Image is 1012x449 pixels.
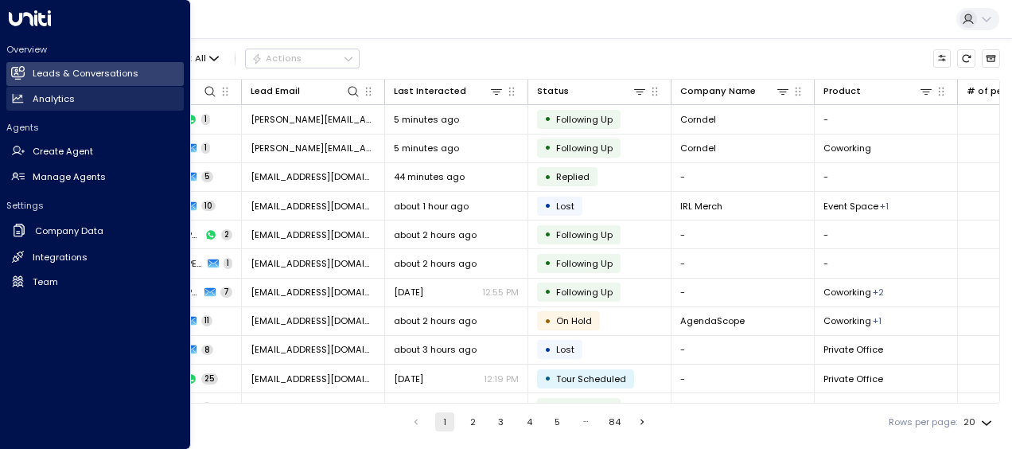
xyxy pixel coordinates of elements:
[576,412,595,431] div: …
[982,49,1000,68] button: Archived Leads
[823,286,871,299] span: Coworking
[671,365,815,392] td: -
[6,121,184,134] h2: Agents
[556,142,613,154] span: Following Up
[33,145,93,158] h2: Create Agent
[251,343,376,356] span: lawzarim@gmail.com
[482,286,519,299] p: 12:55 PM
[201,201,216,212] span: 10
[251,53,302,64] div: Actions
[556,314,592,327] span: On Hold
[201,402,212,413] span: 3
[33,67,138,80] h2: Leads & Conversations
[251,286,376,299] span: nickhan06@163.com
[556,401,613,414] span: Following Up
[556,113,613,126] span: Following Up
[605,412,624,431] button: Go to page 84
[680,200,722,213] span: IRL Merch
[492,412,511,431] button: Go to page 3
[394,113,459,126] span: 5 minutes ago
[394,286,423,299] span: Yesterday
[6,62,184,86] a: Leads & Conversations
[6,165,184,189] a: Manage Agents
[6,199,184,212] h2: Settings
[633,412,652,431] button: Go to next page
[680,84,790,99] div: Company Name
[251,113,376,126] span: richard.baker@corndel.com
[556,228,613,241] span: Following Up
[251,84,360,99] div: Lead Email
[671,163,815,191] td: -
[537,84,647,99] div: Status
[33,92,75,106] h2: Analytics
[544,195,551,217] div: •
[680,113,716,126] span: Corndel
[544,310,551,332] div: •
[544,166,551,188] div: •
[556,200,574,213] span: Lost
[815,163,958,191] td: -
[823,343,883,356] span: Private Office
[245,49,360,68] div: Button group with a nested menu
[544,339,551,361] div: •
[544,137,551,158] div: •
[394,228,477,241] span: about 2 hours ago
[394,401,477,414] span: about 3 hours ago
[201,171,213,182] span: 5
[556,286,613,299] span: Following Up
[435,412,454,431] button: page 1
[815,105,958,133] td: -
[556,170,590,183] span: Replied
[33,170,106,184] h2: Manage Agents
[35,224,103,238] h2: Company Data
[245,49,360,68] button: Actions
[394,314,477,327] span: about 2 hours ago
[957,49,975,68] span: Refresh
[251,401,376,414] span: maddiedavies97@hotmail.co.uk
[680,84,756,99] div: Company Name
[6,270,184,294] a: Team
[394,343,477,356] span: about 3 hours ago
[251,373,376,385] span: lawzarim@gmail.com
[6,245,184,269] a: Integrations
[251,257,376,270] span: nickhan06@163.com
[33,275,58,289] h2: Team
[671,336,815,364] td: -
[680,314,745,327] span: AgendaScope
[556,257,613,270] span: Following Up
[823,84,933,99] div: Product
[201,315,212,326] span: 11
[963,412,995,432] div: 20
[201,114,210,125] span: 1
[251,142,376,154] span: richard.baker@corndel.com
[201,373,218,385] span: 25
[394,84,504,99] div: Last Interacted
[484,373,519,385] p: 12:19 PM
[544,108,551,130] div: •
[33,251,88,264] h2: Integrations
[463,412,482,431] button: Go to page 2
[394,170,465,183] span: 44 minutes ago
[394,257,477,270] span: about 2 hours ago
[544,252,551,274] div: •
[680,142,716,154] span: Corndel
[873,314,882,327] div: Membership
[815,221,958,248] td: -
[556,343,574,356] span: Lost
[880,200,889,213] div: Meeting Room
[933,49,952,68] button: Customize
[251,314,376,327] span: matt@agendascope.com
[394,142,459,154] span: 5 minutes ago
[873,286,884,299] div: Day office,Private Office
[671,279,815,306] td: -
[823,314,871,327] span: Coworking
[544,281,551,303] div: •
[201,143,210,154] span: 1
[195,53,206,64] span: All
[823,373,883,385] span: Private Office
[6,140,184,164] a: Create Agent
[394,84,466,99] div: Last Interacted
[220,287,232,298] span: 7
[544,396,551,418] div: •
[520,412,539,431] button: Go to page 4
